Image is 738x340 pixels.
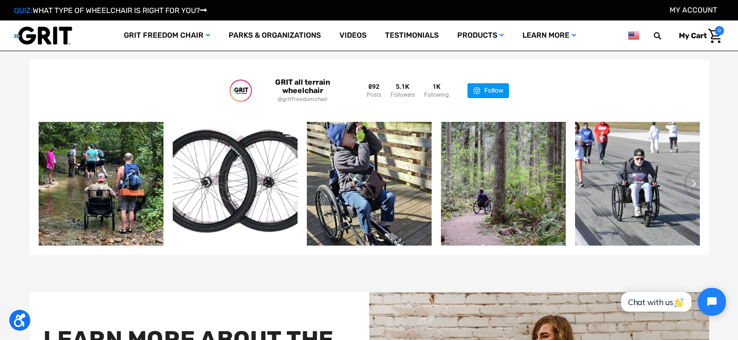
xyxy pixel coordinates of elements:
[307,122,432,246] a: New GRIT Rider Spotlight!⁠ ⁠ Come on down and enjoy the second half of our in...
[367,82,381,91] div: 892
[306,106,432,261] img: New GRIT Rider Spotlight!⁠ ⁠ Come on down and enjoy the second half of our in...
[376,20,448,51] a: Testimonials
[513,20,585,51] a: Learn More
[611,280,734,324] iframe: Tidio Chat
[484,83,503,98] div: Follow
[219,20,330,51] a: Parks & Organizations
[679,31,707,40] span: My Cart
[115,20,219,51] a: GRIT Freedom Chair
[18,121,184,246] img: Sign up and save the date for Catalyst Sports' overnight, backcountry Tenness...
[424,91,449,99] div: Following
[173,122,298,246] a: Did you know that GRIT Freedom Chair wheels are easily interchangeable? GRIT ...
[156,38,206,47] span: Phone Number
[715,26,724,35] span: 0
[467,83,509,98] a: Follow
[14,26,72,45] img: GRIT All-Terrain Wheelchair and Mobility Equipment
[14,6,33,15] span: QUIZ:
[672,26,724,46] a: Cart with 0 items
[448,20,513,51] a: Products
[670,6,717,14] a: Account
[14,6,207,15] a: QUIZ:WHAT TYPE OF WHEELCHAIR IS RIGHT FOR YOU?
[257,78,348,95] a: GRIT all terrain wheelchair
[257,95,348,103] a: @gritfreedomchair
[231,81,250,100] img: gritfreedomchair
[628,30,639,41] img: us.png
[142,121,328,246] img: Did you know that GRIT Freedom Chair wheels are easily interchangeable? GRIT ...
[544,121,731,246] img: New GRIT Rider Spotlight!⁠ ⁠ Eight years ago, we had our first conversation w...
[708,29,722,43] img: Cart
[686,170,714,198] button: Next slide
[441,122,566,246] a: 5-star review incoming!⁠ ⁠ "Nicole at GRIT was VERY helpful about what chair ...
[424,82,449,91] div: 1K
[575,122,700,246] a: New GRIT Rider Spotlight!⁠ ⁠ Eight years ago, we had our first conversation w...
[391,91,415,99] div: Followers
[39,122,163,246] a: Sign up and save the date for Catalyst Sports' overnight, backcountry Tenness...
[409,121,597,246] img: 5-star review incoming!⁠ ⁠ "Nicole at GRIT was VERY helpful about what chair ...
[658,26,672,46] input: Search
[367,91,381,99] div: Posts
[391,82,415,91] div: 5.1K
[330,20,376,51] a: Videos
